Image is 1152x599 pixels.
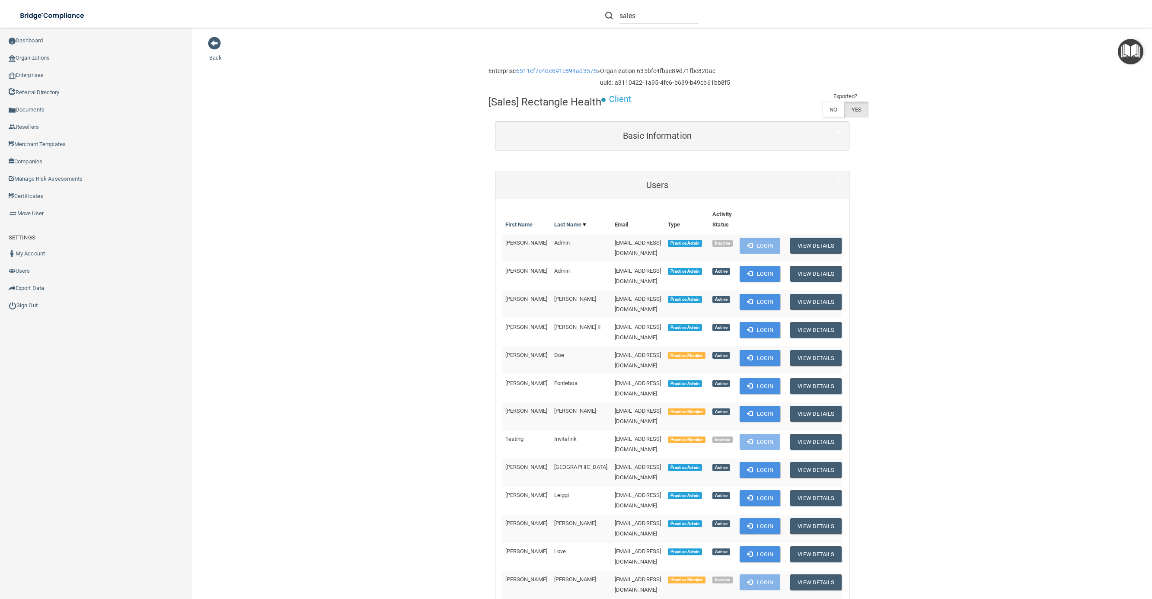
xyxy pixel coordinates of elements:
span: Active [712,296,730,303]
span: [PERSON_NAME] [505,408,547,414]
span: [EMAIL_ADDRESS][DOMAIN_NAME] [615,239,661,256]
span: Inactive [712,577,733,583]
img: ic_user_dark.df1a06c3.png [9,250,16,257]
span: [PERSON_NAME] [554,520,596,526]
span: Practice Admin [668,380,702,387]
button: View Details [790,434,841,450]
span: [PERSON_NAME] [554,296,596,302]
span: [EMAIL_ADDRESS][DOMAIN_NAME] [615,380,661,397]
span: [PERSON_NAME] [505,492,547,498]
span: Admin [554,239,570,246]
span: Active [712,548,730,555]
h6: Enterprise » [488,68,600,74]
h5: Users [502,180,813,190]
button: View Details [790,546,841,562]
button: Login [740,350,781,366]
span: [PERSON_NAME] II [554,324,601,330]
span: [PERSON_NAME] [505,380,547,386]
span: [EMAIL_ADDRESS][DOMAIN_NAME] [615,436,661,452]
span: Testing [505,436,524,442]
span: [EMAIL_ADDRESS][DOMAIN_NAME] [615,324,661,341]
span: [EMAIL_ADDRESS][DOMAIN_NAME] [615,520,661,537]
button: Login [740,294,781,310]
span: Practice Admin [668,268,702,275]
span: Practice Admin [668,240,702,247]
th: Email [611,206,665,234]
h4: [Sales] Rectangle Health [488,96,601,108]
span: Practice Admin [668,492,702,499]
span: Active [712,324,730,331]
span: [PERSON_NAME] [505,352,547,358]
img: briefcase.64adab9b.png [9,209,17,218]
button: Login [740,434,781,450]
button: Login [740,462,781,478]
span: Admin [554,268,570,274]
button: Login [740,322,781,338]
span: [EMAIL_ADDRESS][DOMAIN_NAME] [615,492,661,509]
span: Active [712,380,730,387]
span: [EMAIL_ADDRESS][DOMAIN_NAME] [615,268,661,284]
img: ic_reseller.de258add.png [9,124,16,131]
button: View Details [790,322,841,338]
span: Leiggi [554,492,569,498]
button: Login [740,406,781,422]
label: SETTINGS [9,233,35,243]
button: View Details [790,350,841,366]
th: Type [664,206,709,234]
button: Login [740,546,781,562]
a: Last Name [554,220,586,230]
span: [PERSON_NAME] [505,520,547,526]
span: Active [712,520,730,527]
img: icon-export.b9366987.png [9,285,16,292]
span: Practice Admin [668,520,702,527]
span: [GEOGRAPHIC_DATA] [554,464,608,470]
button: View Details [790,294,841,310]
button: View Details [790,574,841,590]
span: Practice Admin [668,464,702,471]
span: [PERSON_NAME] [505,464,547,470]
img: organization-icon.f8decf85.png [9,55,16,62]
span: [PERSON_NAME] [505,576,547,583]
span: [EMAIL_ADDRESS][DOMAIN_NAME] [615,576,661,593]
span: Doe [554,352,564,358]
span: Inactive [712,240,733,247]
a: Users [502,175,842,195]
button: View Details [790,490,841,506]
th: Activity Status [709,206,736,234]
span: [EMAIL_ADDRESS][DOMAIN_NAME] [615,408,661,424]
span: [PERSON_NAME] [505,239,547,246]
button: Open Resource Center [1118,39,1143,64]
span: Invitelink [554,436,577,442]
button: Login [740,378,781,394]
img: enterprise.0d942306.png [9,73,16,79]
span: Practice Member [668,437,705,443]
h6: Organization 635bfc4fbae89d71fbe820ac [600,68,730,74]
button: View Details [790,406,841,422]
input: Search [619,8,699,24]
span: [PERSON_NAME] [505,548,547,554]
a: First Name [505,220,533,230]
span: Active [712,352,730,359]
span: [PERSON_NAME] [505,324,547,330]
td: Exported? [822,91,869,102]
span: Practice Admin [668,324,702,331]
span: [PERSON_NAME] [505,296,547,302]
h6: uuid: a3110422-1a95-4fc6-b639-b49cb61bb8f5 [600,80,730,86]
img: ic-search.3b580494.png [605,12,613,19]
button: Login [740,518,781,534]
button: View Details [790,378,841,394]
label: NO [822,102,844,118]
p: Client [609,91,632,107]
span: Active [712,492,730,499]
span: Active [712,268,730,275]
h5: Basic Information [502,131,813,140]
span: Active [712,464,730,471]
button: Login [740,238,781,254]
span: Practice Admin [668,548,702,555]
span: Practice Member [668,352,705,359]
span: [PERSON_NAME] [554,576,596,583]
button: View Details [790,266,841,282]
button: View Details [790,462,841,478]
span: Practice Admin [668,296,702,303]
span: Love [554,548,566,554]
